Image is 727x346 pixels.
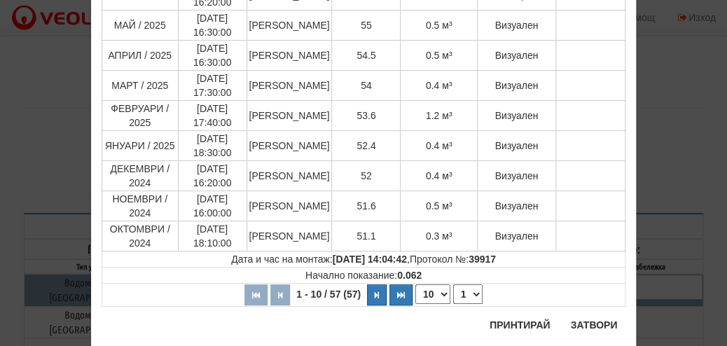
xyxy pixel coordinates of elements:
[361,170,372,181] span: 52
[231,254,407,265] span: Дата и час на монтаж:
[477,221,555,251] td: Визуален
[361,20,372,31] span: 55
[102,251,625,268] td: ,
[426,20,452,31] span: 0.5 м³
[426,110,452,121] span: 1.2 м³
[102,161,178,191] td: ДЕКЕМВРИ / 2024
[102,11,178,41] td: МАЙ / 2025
[477,11,555,41] td: Визуален
[270,284,290,305] button: Предишна страница
[477,101,555,131] td: Визуален
[477,131,555,161] td: Визуален
[102,71,178,101] td: МАРТ / 2025
[102,191,178,221] td: НОЕМВРИ / 2024
[247,191,332,221] td: [PERSON_NAME]
[562,314,625,336] button: Затвори
[477,161,555,191] td: Визуален
[178,131,247,161] td: [DATE] 18:30:00
[426,50,452,61] span: 0.5 м³
[178,221,247,251] td: [DATE] 18:10:00
[477,71,555,101] td: Визуален
[247,161,332,191] td: [PERSON_NAME]
[453,284,483,304] select: Страница номер
[102,101,178,131] td: ФЕВРУАРИ / 2025
[356,230,375,242] span: 51.1
[361,80,372,91] span: 54
[481,314,558,336] button: Принтирай
[247,101,332,131] td: [PERSON_NAME]
[426,80,452,91] span: 0.4 м³
[178,161,247,191] td: [DATE] 16:20:00
[247,71,332,101] td: [PERSON_NAME]
[178,11,247,41] td: [DATE] 16:30:00
[389,284,413,305] button: Последна страница
[426,170,452,181] span: 0.4 м³
[244,284,268,305] button: Първа страница
[426,200,452,212] span: 0.5 м³
[247,131,332,161] td: [PERSON_NAME]
[356,200,375,212] span: 51.6
[356,110,375,121] span: 53.6
[247,221,332,251] td: [PERSON_NAME]
[426,140,452,151] span: 0.4 м³
[426,230,452,242] span: 0.3 м³
[178,41,247,71] td: [DATE] 16:30:00
[410,254,496,265] span: Протокол №:
[293,289,364,300] span: 1 - 10 / 57 (57)
[397,270,422,281] strong: 0.062
[477,41,555,71] td: Визуален
[469,254,496,265] strong: 39917
[178,101,247,131] td: [DATE] 17:40:00
[367,284,387,305] button: Следваща страница
[415,284,450,304] select: Брой редове на страница
[356,50,375,61] span: 54.5
[102,131,178,161] td: ЯНУАРИ / 2025
[477,191,555,221] td: Визуален
[178,191,247,221] td: [DATE] 16:00:00
[247,41,332,71] td: [PERSON_NAME]
[178,71,247,101] td: [DATE] 17:30:00
[102,41,178,71] td: АПРИЛ / 2025
[102,221,178,251] td: ОКТОМВРИ / 2024
[305,270,422,281] span: Начално показание:
[247,11,332,41] td: [PERSON_NAME]
[356,140,375,151] span: 52.4
[333,254,407,265] strong: [DATE] 14:04:42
